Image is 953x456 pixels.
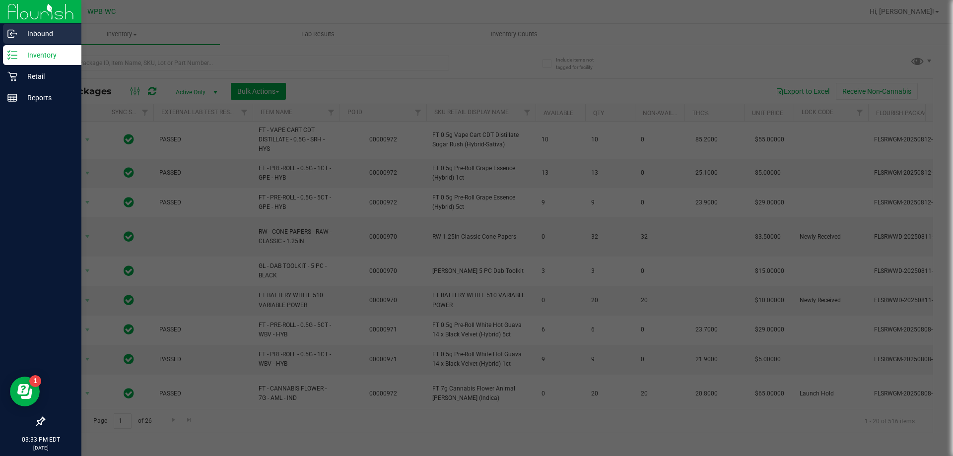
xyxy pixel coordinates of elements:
p: [DATE] [4,444,77,452]
inline-svg: Reports [7,93,17,103]
p: Inbound [17,28,77,40]
iframe: Resource center [10,377,40,406]
p: Reports [17,92,77,104]
inline-svg: Retail [7,71,17,81]
p: Inventory [17,49,77,61]
inline-svg: Inbound [7,29,17,39]
p: 03:33 PM EDT [4,435,77,444]
inline-svg: Inventory [7,50,17,60]
p: Retail [17,70,77,82]
iframe: Resource center unread badge [29,375,41,387]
